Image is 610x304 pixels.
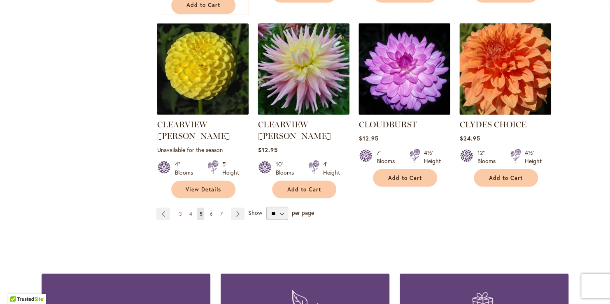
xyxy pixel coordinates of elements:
[459,119,526,129] a: CLYDES CHOICE
[373,169,437,187] button: Add to Cart
[474,169,538,187] button: Add to Cart
[359,134,378,142] span: $12.95
[275,160,298,176] div: 10" Blooms
[207,207,214,220] a: 6
[258,23,349,115] img: Clearview Jonas
[177,207,184,220] a: 3
[187,207,194,220] a: 4
[376,148,399,165] div: 7" Blooms
[186,186,221,193] span: View Details
[258,119,331,140] a: CLEARVIEW [PERSON_NAME]
[272,180,336,198] button: Add to Cart
[6,275,29,298] iframe: Launch Accessibility Center
[248,209,262,216] span: Show
[222,160,239,176] div: 5' Height
[220,210,222,216] span: 7
[179,210,182,216] span: 3
[459,23,551,115] img: Clyde's Choice
[218,207,224,220] a: 7
[459,134,480,142] span: $24.95
[157,108,249,116] a: CLEARVIEW DANIEL
[175,160,198,176] div: 4" Blooms
[171,180,235,198] a: View Details
[258,108,349,116] a: Clearview Jonas
[424,148,440,165] div: 4½' Height
[524,148,541,165] div: 4½' Height
[199,210,202,216] span: 5
[157,145,249,153] p: Unavailable for the season
[388,174,422,181] span: Add to Cart
[186,2,220,9] span: Add to Cart
[459,108,551,116] a: Clyde's Choice
[189,210,192,216] span: 4
[157,23,249,115] img: CLEARVIEW DANIEL
[323,160,340,176] div: 4' Height
[359,108,450,116] a: Cloudburst
[287,186,321,193] span: Add to Cart
[359,119,417,129] a: CLOUDBURST
[210,210,212,216] span: 6
[157,119,230,140] a: CLEARVIEW [PERSON_NAME]
[359,23,450,115] img: Cloudburst
[258,145,277,153] span: $12.95
[292,209,314,216] span: per page
[489,174,523,181] span: Add to Cart
[477,148,500,165] div: 12" Blooms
